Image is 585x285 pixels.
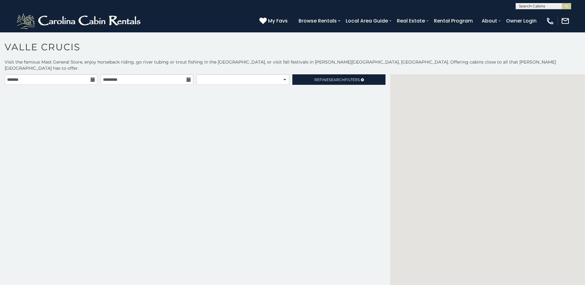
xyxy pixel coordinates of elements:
a: Local Area Guide [343,15,391,26]
img: White-1-2.png [15,12,143,30]
img: phone-regular-white.png [546,17,554,25]
span: Search [329,77,345,82]
span: My Favs [268,17,288,25]
a: Owner Login [503,15,540,26]
a: Browse Rentals [295,15,340,26]
span: Refine Filters [314,77,360,82]
a: Rental Program [431,15,476,26]
a: About [479,15,500,26]
a: Real Estate [394,15,428,26]
img: mail-regular-white.png [561,17,570,25]
a: My Favs [259,17,289,25]
a: RefineSearchFilters [292,74,385,85]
